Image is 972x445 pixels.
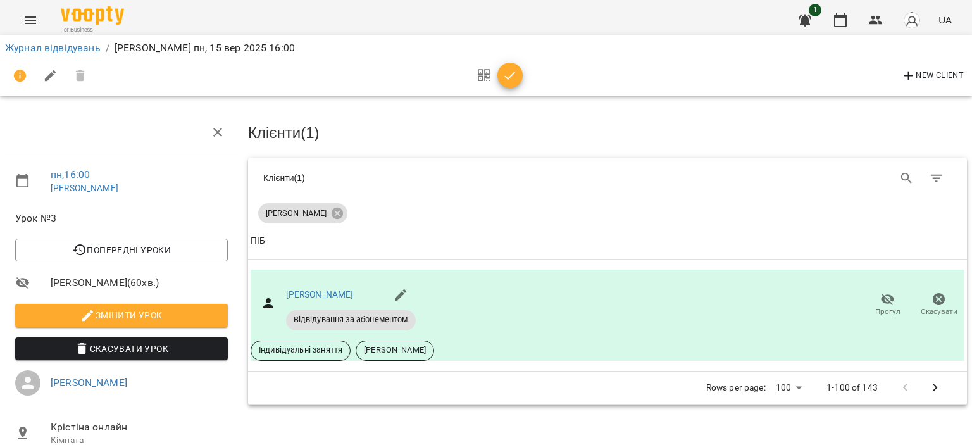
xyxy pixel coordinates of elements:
[258,208,334,219] span: [PERSON_NAME]
[15,5,46,35] button: Menu
[25,308,218,323] span: Змінити урок
[25,242,218,258] span: Попередні уроки
[251,234,265,249] div: ПІБ
[51,275,228,291] span: [PERSON_NAME] ( 60 хв. )
[15,239,228,261] button: Попередні уроки
[913,287,964,323] button: Скасувати
[51,377,127,389] a: [PERSON_NAME]
[286,314,416,325] span: Відвідування за абонементом
[938,13,952,27] span: UA
[286,289,354,299] a: [PERSON_NAME]
[25,341,218,356] span: Скасувати Урок
[875,306,900,317] span: Прогул
[106,41,109,56] li: /
[901,68,964,84] span: New Client
[51,168,90,180] a: пн , 16:00
[898,66,967,86] button: New Client
[51,183,118,193] a: [PERSON_NAME]
[5,41,967,56] nav: breadcrumb
[61,26,124,34] span: For Business
[15,337,228,360] button: Скасувати Урок
[862,287,913,323] button: Прогул
[771,379,806,397] div: 100
[258,203,347,223] div: [PERSON_NAME]
[251,344,350,356] span: Індивідуальні заняття
[892,163,922,194] button: Search
[251,234,265,249] div: Sort
[61,6,124,25] img: Voopty Logo
[809,4,821,16] span: 1
[920,373,950,403] button: Next Page
[51,420,228,435] span: Крістіна онлайн
[15,211,228,226] span: Урок №3
[248,158,967,198] div: Table Toolbar
[248,125,967,141] h3: Клієнти ( 1 )
[5,42,101,54] a: Журнал відвідувань
[921,306,957,317] span: Скасувати
[706,382,766,394] p: Rows per page:
[903,11,921,29] img: avatar_s.png
[933,8,957,32] button: UA
[263,172,598,184] div: Клієнти ( 1 )
[826,382,878,394] p: 1-100 of 143
[251,234,964,249] span: ПІБ
[115,41,295,56] p: [PERSON_NAME] пн, 15 вер 2025 16:00
[15,304,228,327] button: Змінити урок
[356,344,433,356] span: [PERSON_NAME]
[921,163,952,194] button: Фільтр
